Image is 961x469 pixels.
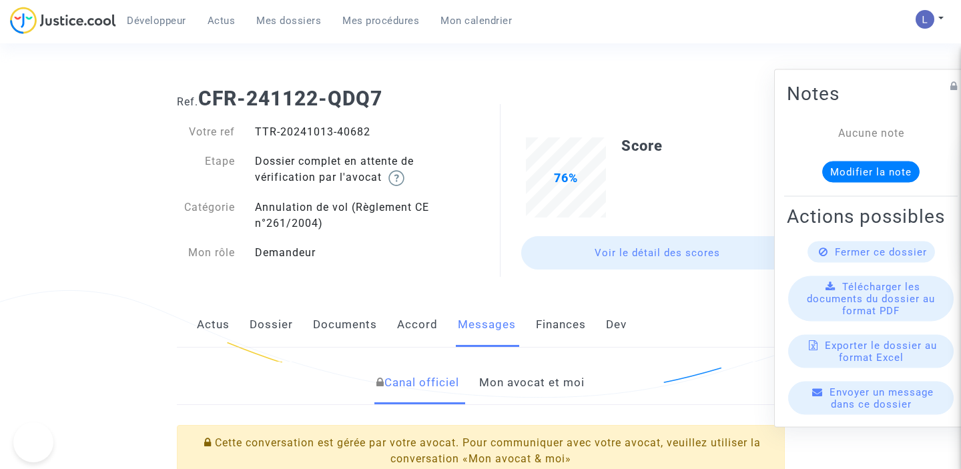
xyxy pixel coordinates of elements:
span: 76% [554,171,578,185]
div: Aucune note [807,125,935,141]
a: Mes dossiers [246,11,332,31]
b: Score [621,137,663,154]
h2: Notes [787,81,955,105]
a: Finances [536,303,586,347]
div: Votre ref [167,124,246,140]
div: TTR-20241013-40682 [245,124,480,140]
span: Mes procédures [342,15,419,27]
img: AATXAJzI13CaqkJmx-MOQUbNyDE09GJ9dorwRvFSQZdH=s96-c [916,10,934,29]
span: Fermer ce dossier [835,246,927,258]
a: Dossier [250,303,293,347]
a: Canal officiel [376,361,459,405]
span: Envoyer un message dans ce dossier [830,386,934,410]
div: Catégorie [167,199,246,231]
div: Mon rôle [167,245,246,261]
a: Dev [606,303,627,347]
a: Actus [197,11,246,31]
a: Mes procédures [332,11,430,31]
div: Dossier complet en attente de vérification par l'avocat [245,153,480,186]
a: Voir le détail des scores [521,236,793,270]
iframe: Help Scout Beacon - Open [13,422,53,462]
span: Mes dossiers [256,15,321,27]
b: CFR-241122-QDQ7 [198,87,382,110]
div: Demandeur [245,245,480,261]
div: Annulation de vol (Règlement CE n°261/2004) [245,199,480,231]
div: Etape [167,153,246,186]
img: help.svg [388,170,404,186]
a: Messages [458,303,516,347]
img: jc-logo.svg [10,7,116,34]
a: Développeur [116,11,197,31]
span: Actus [208,15,236,27]
button: Modifier la note [822,161,920,182]
span: Télécharger les documents du dossier au format PDF [807,280,935,316]
a: Mon avocat et moi [479,361,585,405]
a: Accord [397,303,438,347]
h2: Actions possibles [787,204,955,227]
span: Exporter le dossier au format Excel [825,339,937,363]
a: Actus [197,303,230,347]
a: Documents [313,303,377,347]
span: Développeur [127,15,186,27]
a: Mon calendrier [430,11,523,31]
span: Mon calendrier [440,15,512,27]
span: Ref. [177,95,198,108]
